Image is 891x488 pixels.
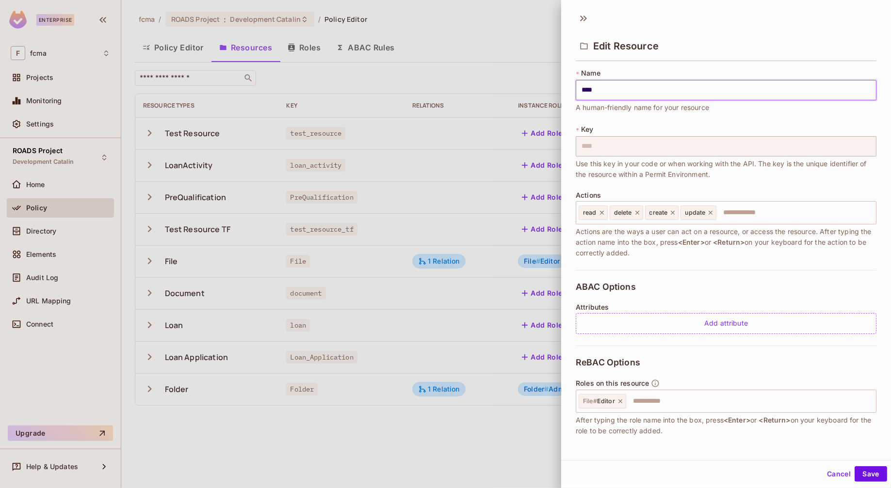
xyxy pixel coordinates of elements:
[576,415,876,436] span: After typing the role name into the box, press or on your keyboard for the role to be correctly a...
[649,209,668,217] span: create
[855,466,887,482] button: Save
[576,226,876,258] span: Actions are the ways a user can act on a resource, or access the resource. After typing the actio...
[610,205,643,220] div: delete
[576,158,876,180] span: Use this key in your code or when working with the API. The key is the unique identifier of the r...
[576,102,709,113] span: A human-friendly name for your resource
[579,205,608,220] div: read
[645,205,679,220] div: create
[581,69,600,77] span: Name
[724,416,750,424] span: <Enter>
[576,313,876,334] div: Add attribute
[583,209,597,217] span: read
[713,238,745,246] span: <Return>
[581,126,593,133] span: Key
[576,358,640,367] span: ReBAC Options
[678,238,705,246] span: <Enter>
[576,191,601,199] span: Actions
[576,282,636,292] span: ABAC Options
[583,397,597,405] span: File #
[576,303,609,311] span: Attributes
[680,205,716,220] div: update
[685,209,705,217] span: update
[579,394,626,409] div: File#Editor
[576,379,649,387] span: Roles on this resource
[614,209,632,217] span: delete
[593,40,659,52] span: Edit Resource
[759,416,790,424] span: <Return>
[583,397,615,405] span: Editor
[823,466,855,482] button: Cancel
